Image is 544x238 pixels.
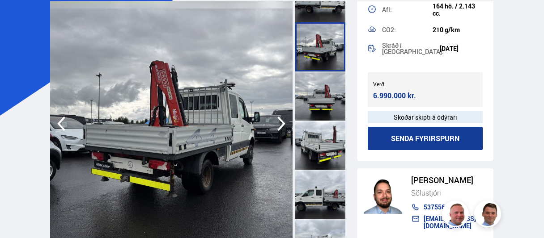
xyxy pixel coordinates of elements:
div: Afl: [382,7,433,13]
div: 164 hö. / 2.143 cc. [433,3,483,17]
div: CO2: [382,27,433,33]
div: Sölustjóri [411,187,487,199]
div: Skoðar skipti á ódýrari [368,111,483,123]
img: siFngHWaQ9KaOqBr.png [443,202,470,229]
div: [DATE] [440,45,483,52]
div: 6.990.000 kr. [373,90,422,102]
button: Opna LiveChat spjallviðmót [7,4,34,30]
button: Senda fyrirspurn [368,127,483,150]
a: 5375564 [411,204,487,211]
div: [PERSON_NAME] [411,175,487,185]
img: nhp88E3Fdnt1Opn2.png [364,175,402,214]
div: 210 g/km [433,26,483,33]
a: [EMAIL_ADDRESS][DOMAIN_NAME] [411,215,487,230]
div: Verð: [373,81,425,87]
div: Skráð í [GEOGRAPHIC_DATA]: [382,42,440,55]
img: FbJEzSuNWCJXmdc-.webp [476,202,502,229]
